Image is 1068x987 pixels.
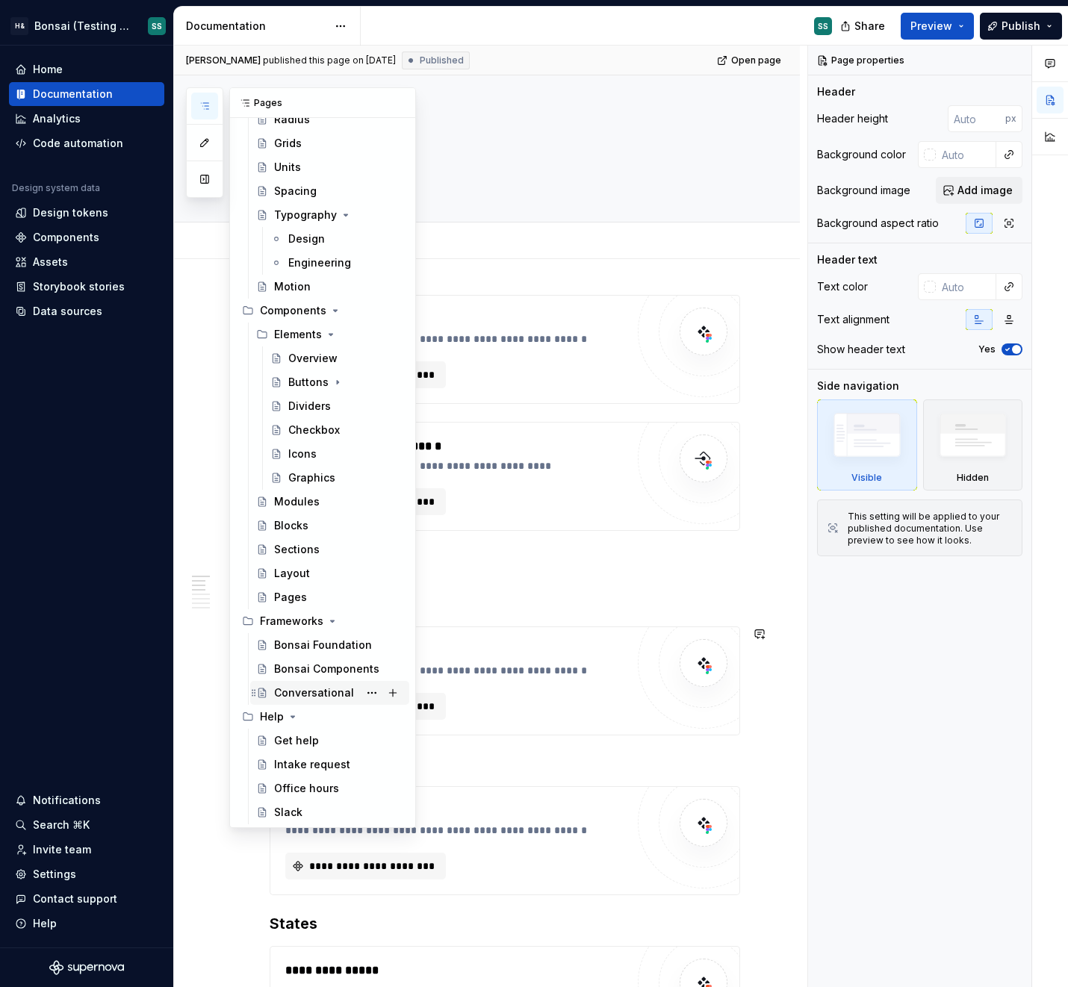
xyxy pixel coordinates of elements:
[288,446,317,461] div: Icons
[33,304,102,319] div: Data sources
[274,805,302,820] div: Slack
[33,867,76,882] div: Settings
[33,818,90,832] div: Search ⌘K
[1005,113,1016,125] p: px
[250,585,409,609] a: Pages
[288,231,325,246] div: Design
[9,862,164,886] a: Settings
[274,327,322,342] div: Elements
[288,255,351,270] div: Engineering
[152,20,162,32] div: SS
[948,105,1005,132] input: Auto
[936,141,996,168] input: Auto
[33,230,99,245] div: Components
[980,13,1062,40] button: Publish
[9,107,164,131] a: Analytics
[263,55,396,66] div: published this page on [DATE]
[9,813,164,837] button: Search ⌘K
[270,753,740,774] h3: Sizes
[250,776,409,800] a: Office hours
[270,594,740,614] h3: Types
[274,566,310,581] div: Layout
[1002,19,1040,34] span: Publish
[250,657,409,681] a: Bonsai Components
[9,912,164,935] button: Help
[33,891,117,906] div: Contact support
[34,19,130,34] div: Bonsai (Testing Bonsai: Foundation tokens)
[288,375,329,390] div: Buttons
[817,342,905,357] div: Show header text
[264,251,409,275] a: Engineering
[33,111,81,126] div: Analytics
[288,399,331,414] div: Dividers
[267,123,737,159] textarea: Buttons
[9,299,164,323] a: Data sources
[270,913,740,934] h3: States
[236,609,409,633] div: Frameworks
[274,781,339,796] div: Office hours
[817,147,906,162] div: Background color
[250,514,409,538] a: Blocks
[236,705,409,729] div: Help
[274,208,337,222] div: Typography
[236,299,409,323] div: Components
[264,370,409,394] a: Buttons
[9,275,164,299] a: Storybook stories
[9,131,164,155] a: Code automation
[9,887,164,911] button: Contact support
[817,312,890,327] div: Text alignment
[3,10,170,42] button: H&Bonsai (Testing Bonsai: Foundation tokens)SS
[12,182,100,194] div: Design system data
[10,17,28,35] div: H&
[936,177,1022,204] button: Add image
[936,273,996,300] input: Auto
[957,183,1013,198] span: Add image
[274,661,379,676] div: Bonsai Components
[817,216,939,231] div: Background aspect ratio
[264,394,409,418] a: Dividers
[901,13,974,40] button: Preview
[957,472,989,484] div: Hidden
[817,252,878,267] div: Header text
[250,275,409,299] a: Motion
[49,960,124,975] svg: Supernova Logo
[848,511,1013,547] div: This setting will be applied to your published documentation. Use preview to see how it looks.
[923,399,1023,491] div: Hidden
[9,250,164,274] a: Assets
[817,399,917,491] div: Visible
[250,155,409,179] a: Units
[186,55,261,66] span: [PERSON_NAME]
[250,323,409,346] div: Elements
[420,55,464,66] span: Published
[910,19,952,34] span: Preview
[9,225,164,249] a: Components
[274,542,320,557] div: Sections
[274,112,310,127] div: Radius
[33,279,125,294] div: Storybook stories
[250,753,409,776] a: Intake request
[833,13,895,40] button: Share
[264,227,409,251] a: Design
[250,561,409,585] a: Layout
[250,538,409,561] a: Sections
[250,729,409,753] a: Get help
[264,346,409,370] a: Overview
[260,709,284,724] div: Help
[33,916,57,931] div: Help
[250,490,409,514] a: Modules
[250,131,409,155] a: Grids
[264,442,409,466] a: Icons
[186,19,327,34] div: Documentation
[264,418,409,442] a: Checkbox
[274,638,372,653] div: Bonsai Foundation
[33,62,63,77] div: Home
[33,255,68,270] div: Assets
[33,136,123,151] div: Code automation
[260,303,326,318] div: Components
[250,800,409,824] a: Slack
[33,793,101,808] div: Notifications
[851,472,882,484] div: Visible
[978,343,996,355] label: Yes
[250,681,409,705] a: Conversational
